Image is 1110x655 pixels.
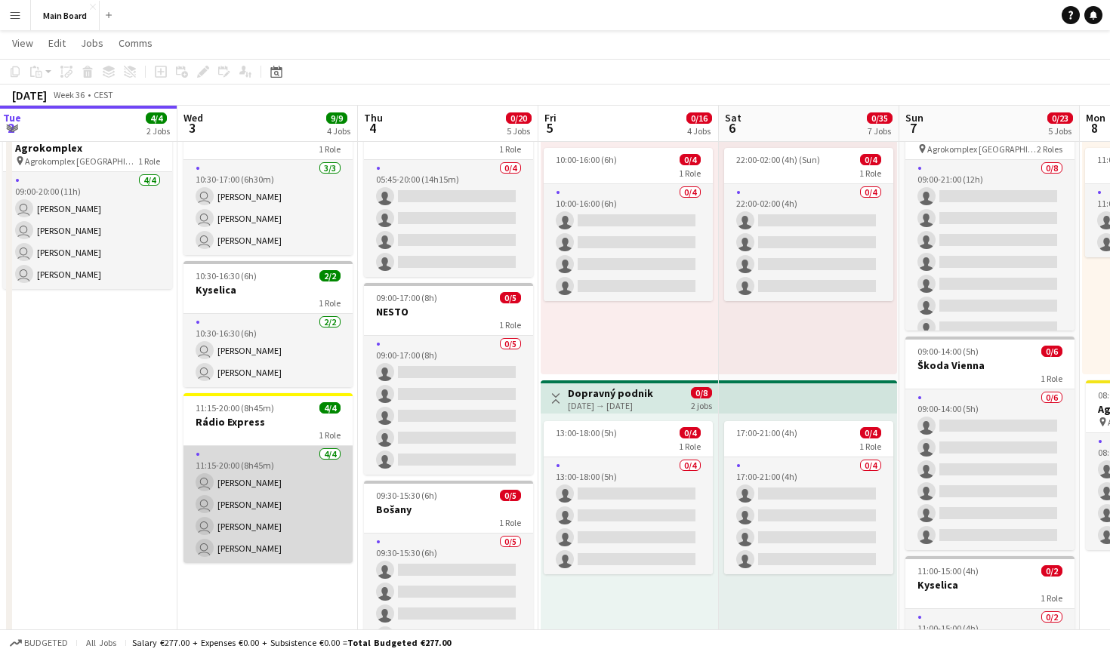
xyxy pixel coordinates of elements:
span: 0/35 [867,112,893,124]
span: Edit [48,36,66,50]
div: 10:00-16:00 (6h)0/41 Role0/410:00-16:00 (6h) [544,148,713,301]
span: 3 [181,119,203,137]
h3: Kyselica [183,283,353,297]
span: 22:00-02:00 (4h) (Sun) [736,154,820,165]
app-card-role: 4/411:15-20:00 (8h45m) [PERSON_NAME] [PERSON_NAME] [PERSON_NAME] [PERSON_NAME] [183,446,353,563]
div: 2 jobs [691,398,712,411]
div: [DATE] [12,88,47,103]
span: 0/4 [860,427,881,438]
span: Agrokomplex [GEOGRAPHIC_DATA] [25,155,138,167]
span: 4 [362,119,383,137]
app-job-card: 13:00-18:00 (5h)0/41 Role0/413:00-18:00 (5h) [544,421,713,574]
app-job-card: 05:45-20:00 (14h15m)0/4Rádio Express1 Role0/405:45-20:00 (14h15m) [364,107,533,277]
span: 11:15-20:00 (8h45m) [196,402,274,414]
app-job-card: 09:00-17:00 (8h)0/5NESTO1 Role0/509:00-17:00 (8h) [364,283,533,475]
button: Main Board [31,1,100,30]
h3: Dopravný podnik [568,386,653,400]
span: 1 Role [319,143,341,155]
span: View [12,36,33,50]
span: Sat [725,111,742,125]
span: 09:00-17:00 (8h) [376,292,437,303]
span: 1 Role [499,143,521,155]
span: 17:00-21:00 (4h) [736,427,797,438]
h3: NESTO [364,305,533,318]
a: View [6,33,39,53]
app-job-card: 22:00-02:00 (4h) (Sun)0/41 Role0/422:00-02:00 (4h) [724,148,893,301]
h3: Kyselica [905,578,1075,592]
app-card-role: 2/210:30-16:30 (6h) [PERSON_NAME] [PERSON_NAME] [183,314,353,387]
span: 1 Role [1041,592,1062,604]
app-card-role: 0/413:00-18:00 (5h) [544,457,713,574]
app-card-role: 0/809:00-21:00 (12h) [905,160,1075,364]
h3: Rádio Express [183,415,353,429]
app-job-card: 17:00-21:00 (4h)0/41 Role0/417:00-21:00 (4h) [724,421,893,574]
app-card-role: 0/422:00-02:00 (4h) [724,184,893,301]
span: 0/16 [686,112,712,124]
div: 09:00-21:00 (12h)0/12Agrokomplex Agrokomplex [GEOGRAPHIC_DATA]2 Roles0/809:00-21:00 (12h) [905,107,1075,331]
span: Sun [905,111,923,125]
span: 10:00-16:00 (6h) [556,154,617,165]
span: 0/8 [691,387,712,398]
span: Jobs [81,36,103,50]
span: 8 [1084,119,1105,137]
span: 09:00-14:00 (5h) [917,346,979,357]
span: 2 [1,119,21,137]
span: 13:00-18:00 (5h) [556,427,617,438]
span: 2 Roles [1037,143,1062,155]
span: 9/9 [326,112,347,124]
span: 0/5 [500,490,521,501]
span: 1 Role [499,517,521,528]
span: 1 Role [499,319,521,331]
span: Mon [1086,111,1105,125]
app-card-role: 0/405:45-20:00 (14h15m) [364,160,533,277]
app-card-role: 0/410:00-16:00 (6h) [544,184,713,301]
app-card-role: 3/310:30-17:00 (6h30m) [PERSON_NAME] [PERSON_NAME] [PERSON_NAME] [183,160,353,255]
span: Week 36 [50,89,88,100]
span: 10:30-16:30 (6h) [196,270,257,281]
span: 7 [903,119,923,137]
app-job-card: 10:30-16:30 (6h)2/2Kyselica1 Role2/210:30-16:30 (6h) [PERSON_NAME] [PERSON_NAME] [183,261,353,387]
span: 11:00-15:00 (4h) [917,565,979,577]
span: 09:30-15:30 (6h) [376,490,437,501]
span: 0/23 [1047,112,1073,124]
span: 1 Role [1041,373,1062,384]
span: 0/6 [1041,346,1062,357]
span: 1 Role [679,441,701,452]
span: Total Budgeted €277.00 [347,637,451,648]
div: [DATE] → [DATE] [568,400,653,411]
a: Comms [113,33,159,53]
span: 4/4 [146,112,167,124]
app-card-role: 0/417:00-21:00 (4h) [724,457,893,574]
span: 0/5 [500,292,521,303]
app-job-card: 10:30-17:00 (6h30m)3/3HUR PREP1 Role3/310:30-17:00 (6h30m) [PERSON_NAME] [PERSON_NAME] [PERSON_NAME] [183,107,353,255]
h3: Bošany [364,503,533,516]
h3: Agrokomplex [3,141,172,155]
span: 6 [723,119,742,137]
span: 1 Role [138,155,160,167]
div: 2 Jobs [146,125,170,137]
app-card-role: 0/509:00-17:00 (8h) [364,336,533,475]
span: 1 Role [859,441,881,452]
div: 7 Jobs [868,125,892,137]
span: Fri [544,111,557,125]
span: 0/2 [1041,565,1062,577]
app-job-card: 09:00-14:00 (5h)0/6Škoda Vienna1 Role0/609:00-14:00 (5h) [905,337,1075,550]
span: 0/4 [860,154,881,165]
span: 1 Role [319,429,341,441]
div: 11:15-20:00 (8h45m)4/4Rádio Express1 Role4/411:15-20:00 (8h45m) [PERSON_NAME] [PERSON_NAME] [PERS... [183,393,353,563]
app-card-role: 0/609:00-14:00 (5h) [905,389,1075,550]
app-job-card: In progress09:00-20:00 (11h)4/4Agrokomplex Agrokomplex [GEOGRAPHIC_DATA]1 Role4/409:00-20:00 (11h... [3,107,172,289]
span: Agrokomplex [GEOGRAPHIC_DATA] [927,143,1037,155]
span: 1 Role [319,297,341,309]
span: All jobs [83,637,119,648]
a: Edit [42,33,72,53]
div: 4 Jobs [687,125,711,137]
div: 4 Jobs [327,125,350,137]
